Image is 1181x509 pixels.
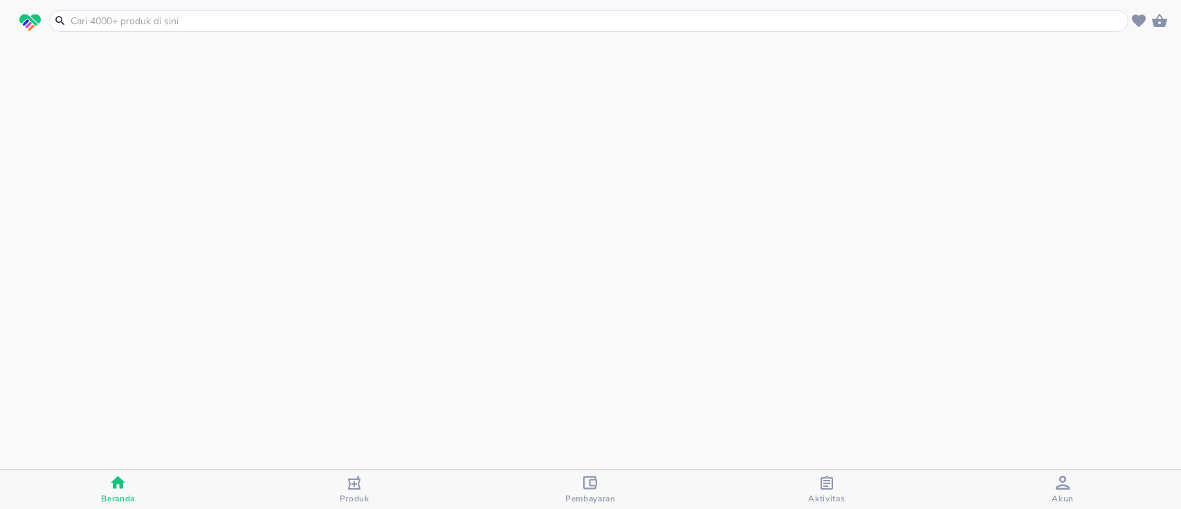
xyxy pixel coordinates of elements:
[808,493,845,504] span: Aktivitas
[340,493,369,504] span: Produk
[101,493,135,504] span: Beranda
[69,14,1125,28] input: Cari 4000+ produk di sini
[1052,493,1074,504] span: Akun
[945,470,1181,509] button: Akun
[473,470,708,509] button: Pembayaran
[708,470,944,509] button: Aktivitas
[236,470,472,509] button: Produk
[565,493,616,504] span: Pembayaran
[19,14,41,32] img: logo_swiperx_s.bd005f3b.svg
